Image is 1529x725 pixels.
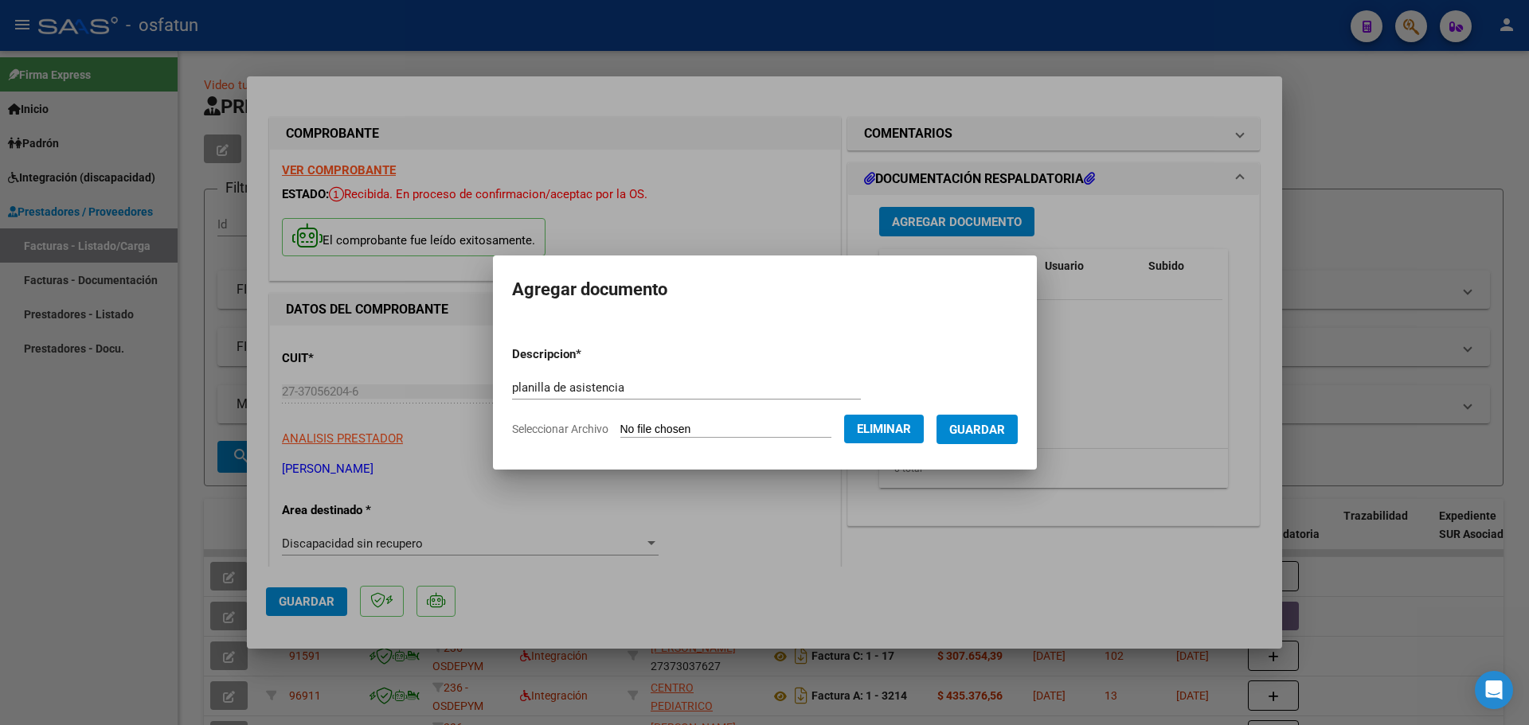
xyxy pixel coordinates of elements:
span: Guardar [949,423,1005,437]
div: Open Intercom Messenger [1475,671,1513,709]
span: Seleccionar Archivo [512,423,608,435]
span: Eliminar [857,422,911,436]
h2: Agregar documento [512,275,1018,305]
button: Eliminar [844,415,924,443]
button: Guardar [937,415,1018,444]
p: Descripcion [512,345,664,364]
